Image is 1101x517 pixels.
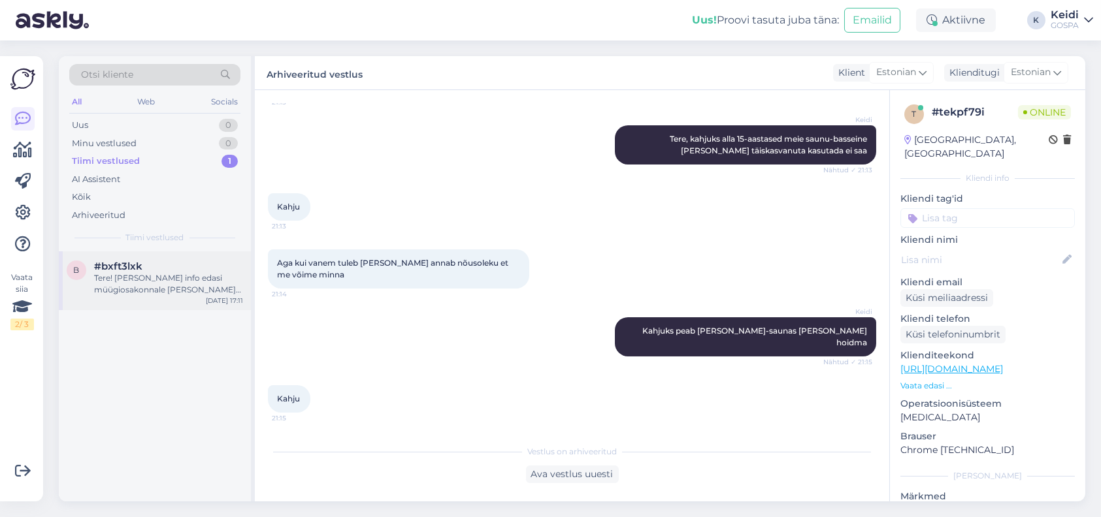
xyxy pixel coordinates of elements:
div: [DATE] 17:11 [206,296,243,305]
span: Keidi [823,115,872,125]
span: Kahju [277,202,300,211]
span: 21:13 [272,221,321,231]
img: Askly Logo [10,67,35,91]
div: Arhiveeritud [72,209,125,222]
div: 0 [219,137,238,150]
div: Minu vestlused [72,137,137,150]
div: 1 [222,155,238,168]
div: 0 [219,119,238,132]
div: Tiimi vestlused [72,155,140,168]
p: Brauser [900,430,1075,443]
div: Ava vestlus uuesti [526,465,619,483]
p: Klienditeekond [900,349,1075,362]
button: Emailid [844,8,900,33]
span: 21:14 [272,289,321,299]
span: Estonian [876,65,916,80]
div: [GEOGRAPHIC_DATA], [GEOGRAPHIC_DATA] [904,133,1049,161]
div: [PERSON_NAME] [900,470,1075,482]
span: b [74,265,80,275]
p: Chrome [TECHNICAL_ID] [900,443,1075,457]
div: Klient [833,66,865,80]
span: Estonian [1011,65,1051,80]
div: Vaata siia [10,272,34,330]
div: # tekpf79i [932,104,1018,120]
div: Proovi tasuta juba täna: [692,12,839,28]
div: Klienditugi [944,66,1000,80]
p: Kliendi telefon [900,312,1075,326]
span: Kahjuks peab [PERSON_NAME]-saunas [PERSON_NAME] hoidma [642,326,869,347]
span: Aga kui vanem tuleb [PERSON_NAME] annab nõusoleku et me võime minna [277,258,510,279]
b: Uus! [692,14,717,26]
span: Tere, kahjuks alla 15-aastased meie saunu-basseine [PERSON_NAME] täiskasvanuta kasutada ei saa [670,134,869,155]
span: Nähtud ✓ 21:13 [823,165,872,175]
div: Socials [208,93,240,110]
span: Online [1018,105,1071,119]
div: Küsi telefoninumbrit [900,326,1006,343]
label: Arhiveeritud vestlus [267,64,363,82]
div: Aktiivne [916,8,996,32]
div: Keidi [1051,10,1079,20]
div: Tere! [PERSON_NAME] info edasi müügiosakonnale [PERSON_NAME] saadavad arve. [94,272,243,296]
p: [MEDICAL_DATA] [900,411,1075,424]
span: Otsi kliente [81,68,133,82]
span: t [912,109,917,119]
a: KeidiGOSPA [1051,10,1093,31]
div: Web [135,93,158,110]
div: GOSPA [1051,20,1079,31]
div: Küsi meiliaadressi [900,289,993,307]
p: Märkmed [900,490,1075,503]
span: #bxft3lxk [94,260,142,272]
input: Lisa nimi [901,253,1060,267]
p: Kliendi nimi [900,233,1075,247]
div: Kliendi info [900,172,1075,184]
span: Tiimi vestlused [126,232,184,243]
span: Keidi [823,307,872,317]
div: 2 / 3 [10,319,34,330]
span: Nähtud ✓ 21:15 [823,357,872,367]
input: Lisa tag [900,208,1075,228]
p: Kliendi tag'id [900,192,1075,206]
p: Operatsioonisüsteem [900,397,1075,411]
div: All [69,93,84,110]
div: Uus [72,119,88,132]
div: AI Assistent [72,173,120,186]
p: Vaata edasi ... [900,380,1075,392]
span: 21:15 [272,413,321,423]
div: Kõik [72,191,91,204]
p: Kliendi email [900,275,1075,289]
span: Vestlus on arhiveeritud [527,446,617,458]
a: [URL][DOMAIN_NAME] [900,363,1003,375]
span: Kahju [277,394,300,403]
div: K [1027,11,1045,29]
